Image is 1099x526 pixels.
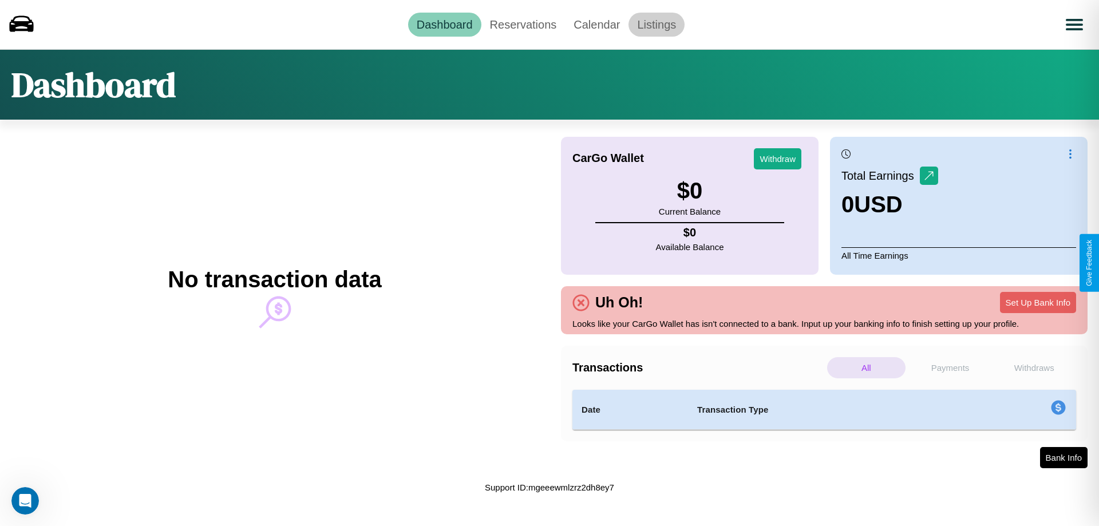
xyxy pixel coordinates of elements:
h1: Dashboard [11,61,176,108]
a: Dashboard [408,13,481,37]
p: Withdraws [995,357,1073,378]
p: All [827,357,906,378]
a: Listings [628,13,685,37]
h4: Date [582,403,679,417]
p: All Time Earnings [841,247,1076,263]
a: Calendar [565,13,628,37]
button: Withdraw [754,148,801,169]
button: Set Up Bank Info [1000,292,1076,313]
table: simple table [572,390,1076,430]
div: Give Feedback [1085,240,1093,286]
p: Current Balance [659,204,721,219]
h4: Transactions [572,361,824,374]
h4: CarGo Wallet [572,152,644,165]
h3: 0 USD [841,192,938,217]
p: Support ID: mgeeewmlzrz2dh8ey7 [485,480,614,495]
button: Bank Info [1040,447,1088,468]
p: Payments [911,357,990,378]
h4: $ 0 [656,226,724,239]
a: Reservations [481,13,566,37]
iframe: Intercom live chat [11,487,39,515]
h4: Uh Oh! [590,294,649,311]
p: Total Earnings [841,165,920,186]
p: Looks like your CarGo Wallet has isn't connected to a bank. Input up your banking info to finish ... [572,316,1076,331]
h2: No transaction data [168,267,381,292]
button: Open menu [1058,9,1090,41]
h4: Transaction Type [697,403,957,417]
p: Available Balance [656,239,724,255]
h3: $ 0 [659,178,721,204]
